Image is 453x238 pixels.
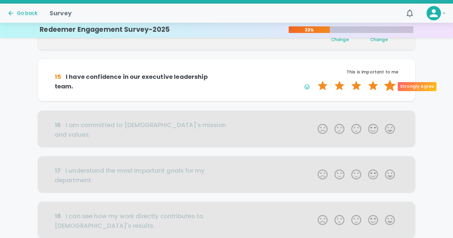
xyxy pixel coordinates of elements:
p: 33% [289,27,330,33]
h4: Redeemer Engagement Survey-2025 [40,25,170,34]
span: Change [370,37,388,43]
div: Strongly Agree [398,82,436,91]
h1: Survey [50,8,72,18]
span: Change [331,37,349,43]
div: 15 [55,72,61,82]
button: Go back [7,10,38,17]
p: This is important to me [227,69,398,75]
h6: I have confidence in our executive leadership team. [55,72,227,91]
